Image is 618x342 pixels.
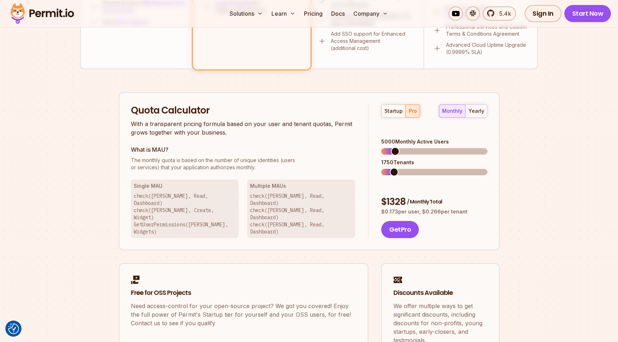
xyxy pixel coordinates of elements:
p: Advanced Cloud Uptime Upgrade (0.9999% SLA) [446,41,529,56]
span: / Monthly Total [407,198,442,205]
h2: Free for OSS Projects [131,288,356,297]
h3: Single MAU [134,182,236,190]
span: 5.4k [495,9,511,18]
h3: Multiple MAUs [250,182,352,190]
h3: What is MAU? [131,145,355,154]
div: yearly [469,107,484,115]
p: $ 0.173 per user, $ 0.266 per tenant [381,208,487,215]
button: Company [350,6,391,21]
p: With a transparent pricing formula based on your user and tenant quotas, Permit grows together wi... [131,120,355,137]
a: Docs [328,6,348,21]
button: Consent Preferences [8,323,19,334]
a: Sign In [525,5,561,22]
button: GetPro [381,221,419,238]
a: Pricing [301,6,325,21]
button: Learn [269,6,298,21]
p: Add SSO support for Enhanced Access Management (additional cost) [331,30,415,52]
span: The monthly quota is based on the number of unique identities (users [131,157,355,164]
p: check([PERSON_NAME], Read, Dashboard) check([PERSON_NAME], Read, Dashboard) check([PERSON_NAME], ... [250,192,352,235]
h2: Quota Calculator [131,104,355,117]
p: Need access-control for your open-source project? We got you covered! Enjoy the full power of Per... [131,302,356,327]
div: 5000 Monthly Active Users [381,138,487,145]
div: startup [384,107,403,115]
p: check([PERSON_NAME], Read, Dashboard) check([PERSON_NAME], Create, Widget) GetUserPermissions([PE... [134,192,236,235]
button: Solutions [227,6,266,21]
img: Revisit consent button [8,323,19,334]
img: Permit logo [7,1,77,26]
p: or services) that your application authorizes monthly. [131,157,355,171]
a: Start Now [564,5,611,22]
h2: Discounts Available [393,288,487,297]
a: 5.4k [483,6,516,21]
div: $ 1328 [381,196,487,208]
p: Professional Services and Custom Terms & Conditions Agreement [446,23,529,37]
div: 1750 Tenants [381,159,487,166]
